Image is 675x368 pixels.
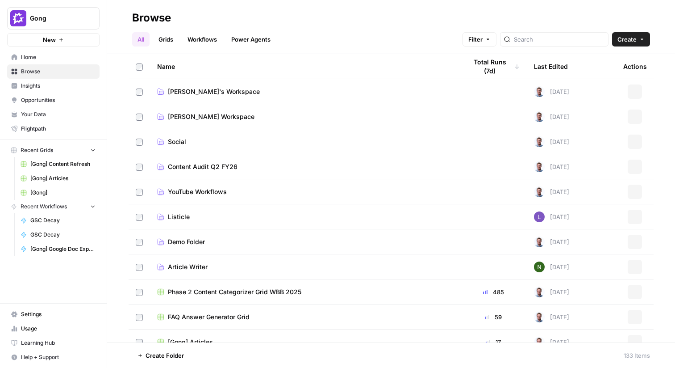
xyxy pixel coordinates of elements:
[7,79,100,93] a: Insights
[168,313,250,321] span: FAQ Answer Generator Grid
[157,87,453,96] a: [PERSON_NAME]'s Workspace
[7,33,100,47] button: New
[30,174,96,182] span: [Gong] Articles
[534,337,545,347] img: bf076u973kud3p63l3g8gndu11n6
[623,54,647,79] div: Actions
[157,212,453,221] a: Listicle
[226,32,276,47] a: Power Agents
[10,10,26,26] img: Gong Logo
[168,162,237,171] span: Content Audit Q2 FY26
[43,35,56,44] span: New
[612,32,650,47] button: Create
[514,35,604,44] input: Search
[168,212,190,221] span: Listicle
[157,54,453,79] div: Name
[157,112,453,121] a: [PERSON_NAME] Workspace
[168,137,186,146] span: Social
[7,336,100,350] a: Learning Hub
[21,96,96,104] span: Opportunities
[534,186,545,197] img: bf076u973kud3p63l3g8gndu11n6
[7,50,100,64] a: Home
[534,287,545,297] img: bf076u973kud3p63l3g8gndu11n6
[168,288,301,296] span: Phase 2 Content Categorizer Grid WBB 2025
[534,262,569,272] div: [DATE]
[17,213,100,228] a: GSC Decay
[534,136,569,147] div: [DATE]
[534,312,545,322] img: bf076u973kud3p63l3g8gndu11n6
[467,54,520,79] div: Total Runs (7d)
[467,288,520,296] div: 485
[467,338,520,347] div: 17
[7,7,100,30] button: Workspace: Gong
[534,136,545,147] img: bf076u973kud3p63l3g8gndu11n6
[30,14,84,23] span: Gong
[21,339,96,347] span: Learning Hub
[534,161,569,172] div: [DATE]
[534,86,569,97] div: [DATE]
[534,211,569,222] div: [DATE]
[168,237,205,246] span: Demo Folder
[17,242,100,256] a: [Gong] Google Doc Export
[534,86,545,97] img: bf076u973kud3p63l3g8gndu11n6
[157,338,453,347] a: [Gong] Articles
[21,203,67,211] span: Recent Workflows
[624,351,650,360] div: 133 Items
[21,125,96,133] span: Flightpath
[21,53,96,61] span: Home
[534,237,569,247] div: [DATE]
[534,186,569,197] div: [DATE]
[21,325,96,333] span: Usage
[467,313,520,321] div: 59
[168,112,254,121] span: [PERSON_NAME] Workspace
[7,64,100,79] a: Browse
[534,312,569,322] div: [DATE]
[30,231,96,239] span: GSC Decay
[182,32,222,47] a: Workflows
[534,111,569,122] div: [DATE]
[7,350,100,364] button: Help + Support
[146,351,184,360] span: Create Folder
[157,288,453,296] a: Phase 2 Content Categorizer Grid WBB 2025
[534,287,569,297] div: [DATE]
[7,200,100,213] button: Recent Workflows
[468,35,483,44] span: Filter
[168,87,260,96] span: [PERSON_NAME]'s Workspace
[534,262,545,272] img: g4o9tbhziz0738ibrok3k9f5ina6
[157,313,453,321] a: FAQ Answer Generator Grid
[168,262,208,271] span: Article Writer
[132,348,189,363] button: Create Folder
[30,189,96,197] span: [Gong]
[7,321,100,336] a: Usage
[7,122,100,136] a: Flightpath
[21,82,96,90] span: Insights
[30,216,96,224] span: GSC Decay
[30,245,96,253] span: [Gong] Google Doc Export
[30,160,96,168] span: [Gong] Content Refresh
[462,32,496,47] button: Filter
[17,171,100,186] a: [Gong] Articles
[534,211,545,222] img: rn7sh892ioif0lo51687sih9ndqw
[157,162,453,171] a: Content Audit Q2 FY26
[7,307,100,321] a: Settings
[617,35,637,44] span: Create
[157,137,453,146] a: Social
[7,144,100,157] button: Recent Grids
[168,338,213,347] span: [Gong] Articles
[21,146,53,154] span: Recent Grids
[17,157,100,171] a: [Gong] Content Refresh
[534,237,545,247] img: bf076u973kud3p63l3g8gndu11n6
[21,68,96,76] span: Browse
[21,110,96,118] span: Your Data
[534,161,545,172] img: bf076u973kud3p63l3g8gndu11n6
[168,187,227,196] span: YouTube Workflows
[534,54,568,79] div: Last Edited
[17,186,100,200] a: [Gong]
[157,237,453,246] a: Demo Folder
[21,310,96,318] span: Settings
[132,32,150,47] a: All
[157,187,453,196] a: YouTube Workflows
[7,107,100,122] a: Your Data
[157,262,453,271] a: Article Writer
[534,111,545,122] img: bf076u973kud3p63l3g8gndu11n6
[132,11,171,25] div: Browse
